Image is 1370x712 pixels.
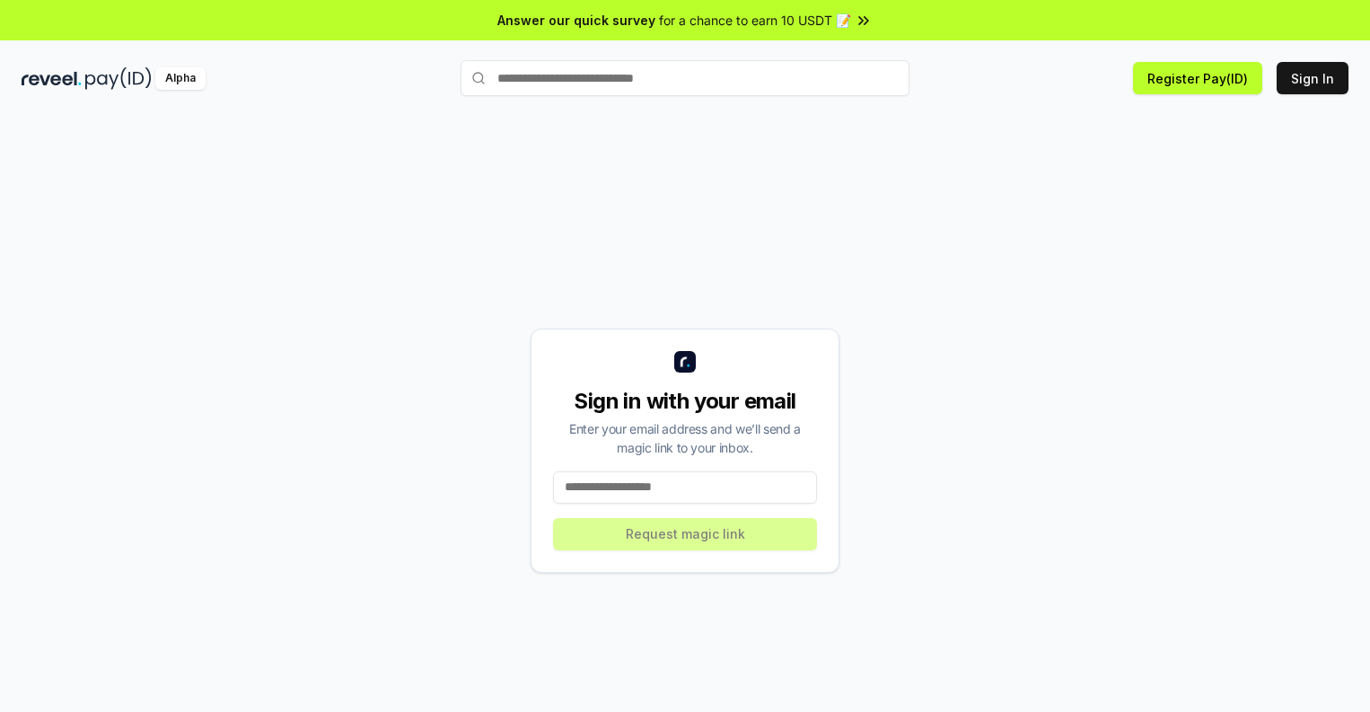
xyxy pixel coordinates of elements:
button: Sign In [1277,62,1348,94]
div: Alpha [155,67,206,90]
img: logo_small [674,351,696,373]
img: reveel_dark [22,67,82,90]
button: Register Pay(ID) [1133,62,1262,94]
img: pay_id [85,67,152,90]
span: for a chance to earn 10 USDT 📝 [659,11,851,30]
div: Sign in with your email [553,387,817,416]
span: Answer our quick survey [497,11,655,30]
div: Enter your email address and we’ll send a magic link to your inbox. [553,419,817,457]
